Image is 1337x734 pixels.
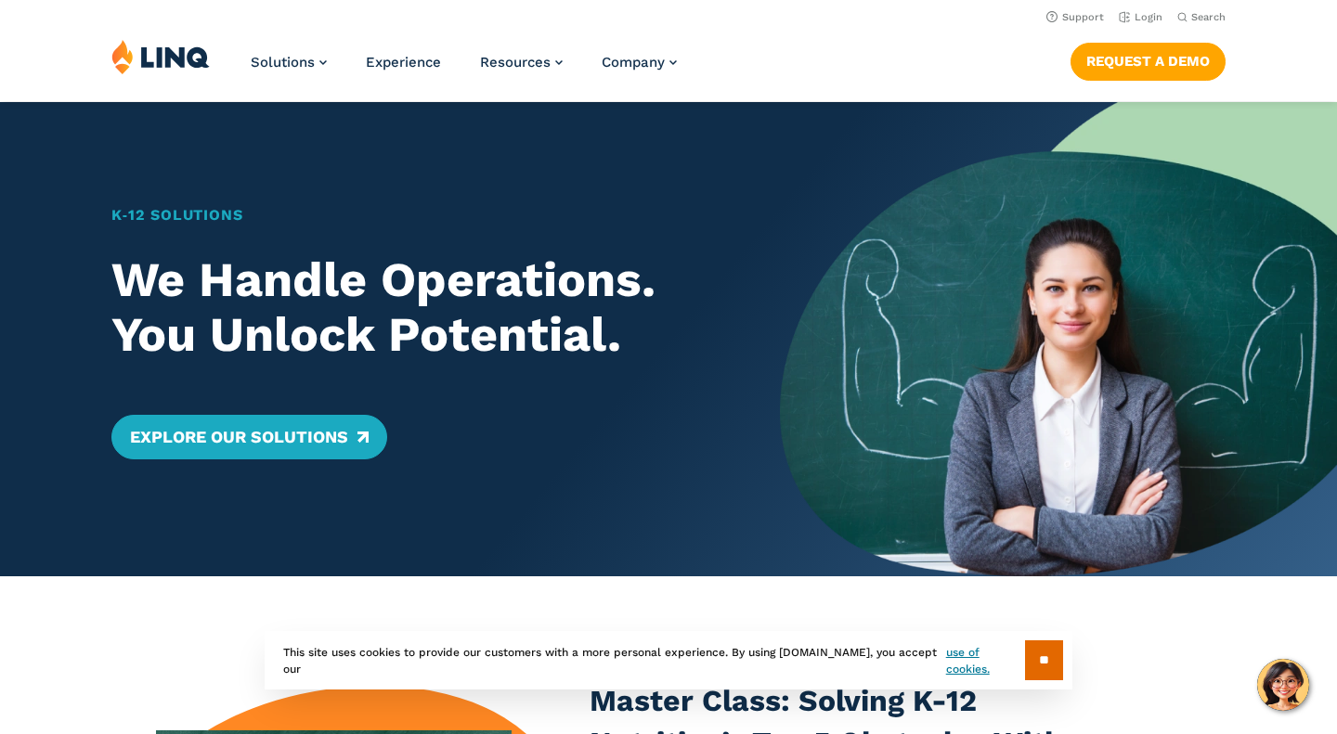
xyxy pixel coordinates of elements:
[1046,11,1104,23] a: Support
[480,54,551,71] span: Resources
[1071,43,1226,80] a: Request a Demo
[251,54,327,71] a: Solutions
[265,631,1072,689] div: This site uses cookies to provide our customers with a more personal experience. By using [DOMAIN...
[602,54,677,71] a: Company
[1191,11,1226,23] span: Search
[111,39,210,74] img: LINQ | K‑12 Software
[251,39,677,100] nav: Primary Navigation
[1119,11,1162,23] a: Login
[480,54,563,71] a: Resources
[602,54,665,71] span: Company
[251,54,315,71] span: Solutions
[111,415,387,459] a: Explore Our Solutions
[1177,10,1226,24] button: Open Search Bar
[946,644,1025,677] a: use of cookies.
[1071,39,1226,80] nav: Button Navigation
[111,204,725,226] h1: K‑12 Solutions
[1257,659,1309,711] button: Hello, have a question? Let’s chat.
[111,252,725,364] h2: We Handle Operations. You Unlock Potential.
[780,102,1337,576] img: Home Banner
[366,54,441,71] a: Experience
